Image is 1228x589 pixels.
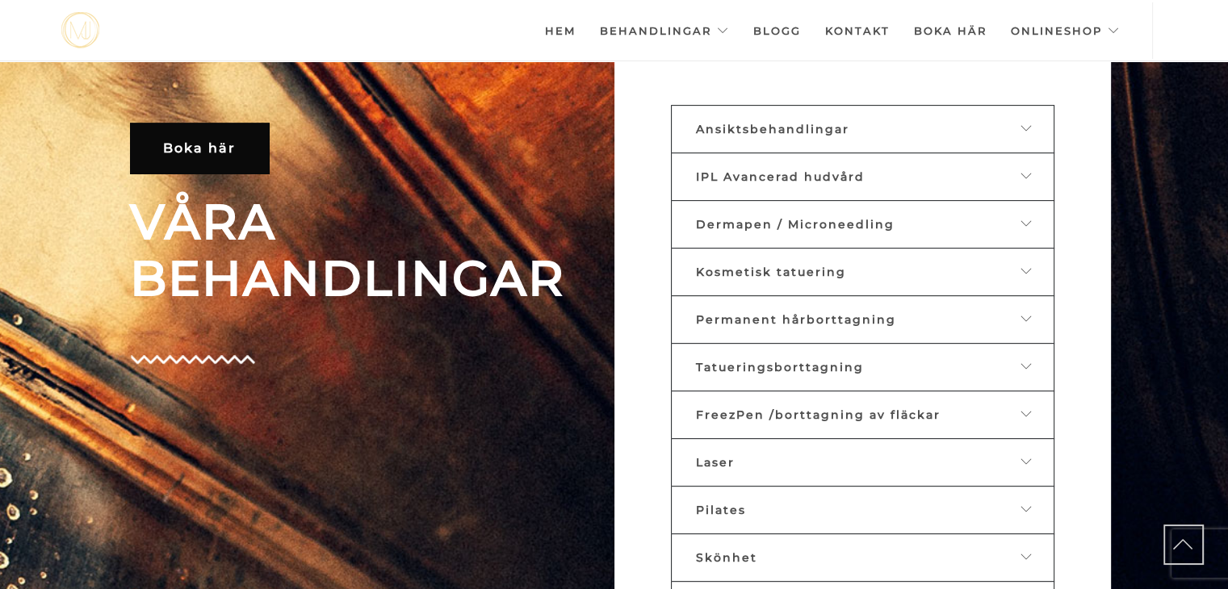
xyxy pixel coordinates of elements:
span: Boka här [163,140,236,156]
span: Permanent hårborttagning [696,312,896,327]
span: FreezPen /borttagning av fläckar [696,407,941,422]
img: mjstudio [61,12,99,48]
a: Behandlingar [600,2,729,59]
a: mjstudio mjstudio mjstudio [61,12,99,48]
span: Ansiktsbehandlingar [696,122,849,136]
img: Group-4-copy-8 [130,355,255,364]
a: FreezPen /borttagning av fläckar [671,391,1054,439]
span: Skönhet [696,550,757,565]
a: IPL Avancerad hudvård [671,152,1054,201]
a: Boka här [130,123,269,173]
a: Kosmetisk tatuering [671,248,1054,296]
span: BEHANDLINGAR [130,250,602,307]
a: Boka här [914,2,987,59]
span: VÅRA [130,194,602,250]
a: Dermapen / Microneedling [671,200,1054,249]
a: Skönhet [671,533,1054,582]
span: Laser [696,455,735,470]
span: Tatueringsborttagning [696,360,864,374]
a: Laser [671,438,1054,487]
a: Onlineshop [1011,2,1120,59]
span: IPL Avancerad hudvård [696,169,865,184]
a: Permanent hårborttagning [671,295,1054,344]
span: Pilates [696,503,746,517]
a: Pilates [671,486,1054,534]
a: Blogg [753,2,801,59]
a: Hem [545,2,576,59]
a: Kontakt [825,2,890,59]
span: Kosmetisk tatuering [696,265,846,279]
a: Ansiktsbehandlingar [671,105,1054,153]
a: Tatueringsborttagning [671,343,1054,391]
span: Dermapen / Microneedling [696,217,895,232]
